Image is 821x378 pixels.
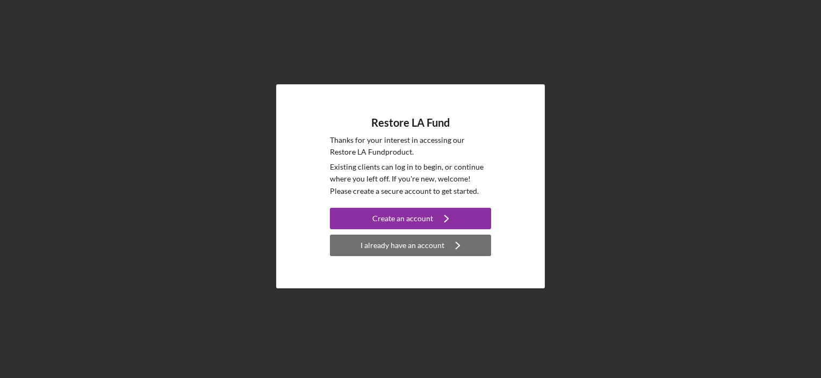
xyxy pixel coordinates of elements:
[330,235,491,256] button: I already have an account
[330,208,491,229] button: Create an account
[330,134,491,158] p: Thanks for your interest in accessing our Restore LA Fund product.
[330,161,491,197] p: Existing clients can log in to begin, or continue where you left off. If you're new, welcome! Ple...
[330,208,491,232] a: Create an account
[372,208,433,229] div: Create an account
[371,117,450,129] h4: Restore LA Fund
[361,235,444,256] div: I already have an account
